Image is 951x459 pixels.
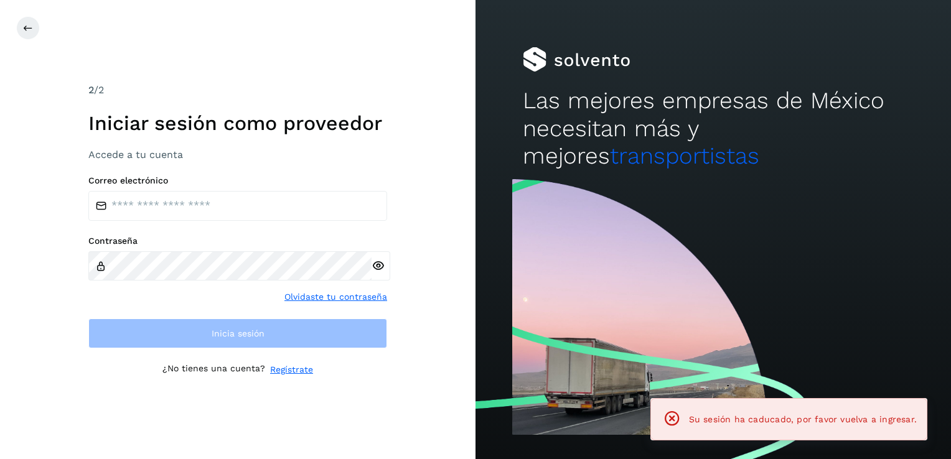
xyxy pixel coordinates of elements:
a: Olvidaste tu contraseña [284,290,387,304]
h3: Accede a tu cuenta [88,149,387,160]
label: Contraseña [88,236,387,246]
a: Regístrate [270,363,313,376]
span: transportistas [610,142,759,169]
span: 2 [88,84,94,96]
button: Inicia sesión [88,318,387,348]
label: Correo electrónico [88,175,387,186]
div: /2 [88,83,387,98]
span: Su sesión ha caducado, por favor vuelva a ingresar. [689,414,917,424]
h1: Iniciar sesión como proveedor [88,111,387,135]
p: ¿No tienes una cuenta? [162,363,265,376]
h2: Las mejores empresas de México necesitan más y mejores [523,87,903,170]
span: Inicia sesión [212,329,265,338]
